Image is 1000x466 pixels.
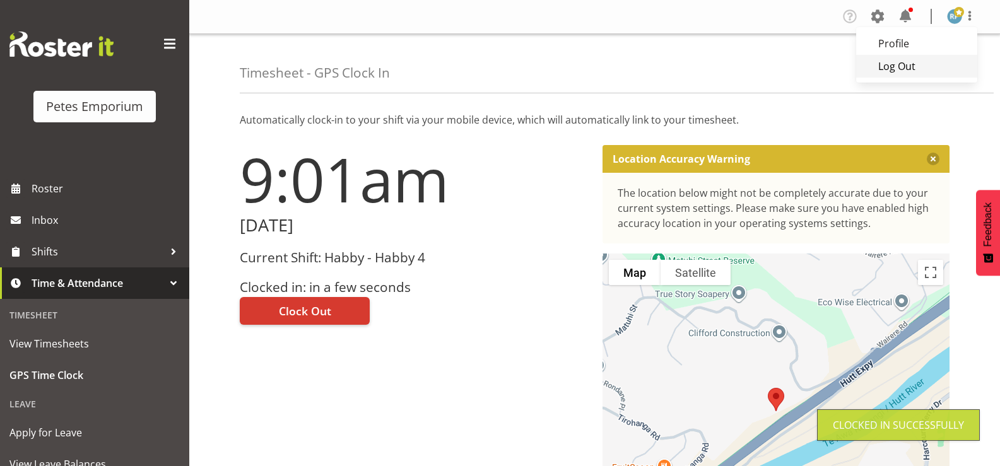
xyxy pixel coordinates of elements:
[32,211,183,230] span: Inbox
[279,303,331,319] span: Clock Out
[9,32,114,57] img: Rosterit website logo
[240,280,587,294] h3: Clocked in: in a few seconds
[618,185,935,231] div: The location below might not be completely accurate due to your current system settings. Please m...
[240,216,587,235] h2: [DATE]
[240,66,390,80] h4: Timesheet - GPS Clock In
[661,260,731,285] button: Show satellite imagery
[46,97,143,116] div: Petes Emporium
[3,359,186,391] a: GPS Time Clock
[3,417,186,448] a: Apply for Leave
[609,260,661,285] button: Show street map
[240,297,370,325] button: Clock Out
[982,202,994,247] span: Feedback
[856,32,977,55] a: Profile
[3,328,186,359] a: View Timesheets
[32,242,164,261] span: Shifts
[32,179,183,198] span: Roster
[9,334,180,353] span: View Timesheets
[3,302,186,328] div: Timesheet
[3,391,186,417] div: Leave
[9,366,180,385] span: GPS Time Clock
[240,250,587,265] h3: Current Shift: Habby - Habby 4
[833,417,964,433] div: Clocked in Successfully
[240,145,587,213] h1: 9:01am
[9,423,180,442] span: Apply for Leave
[32,274,164,293] span: Time & Attendance
[613,153,750,165] p: Location Accuracy Warning
[976,190,1000,276] button: Feedback - Show survey
[927,153,939,165] button: Close message
[240,112,950,127] p: Automatically clock-in to your shift via your mobile device, which will automatically link to you...
[947,9,962,24] img: reina-puketapu721.jpg
[918,260,943,285] button: Toggle fullscreen view
[856,55,977,78] a: Log Out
